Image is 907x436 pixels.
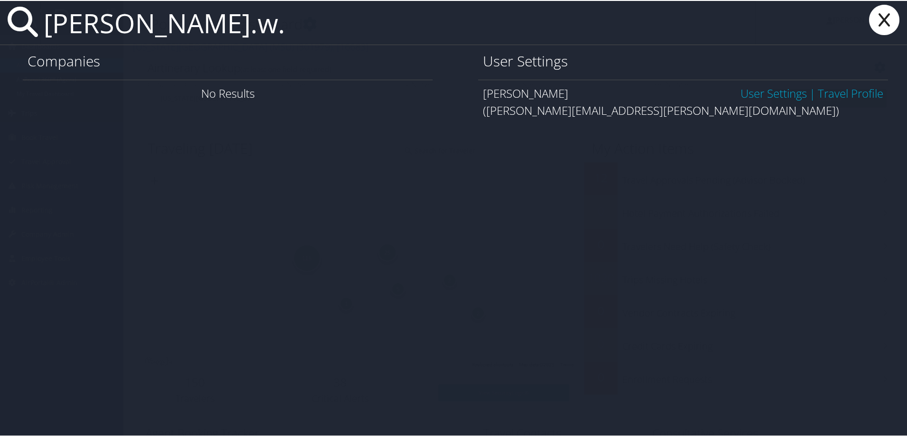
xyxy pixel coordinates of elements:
div: No Results [23,79,433,106]
a: View OBT Profile [818,84,883,100]
div: ([PERSON_NAME][EMAIL_ADDRESS][PERSON_NAME][DOMAIN_NAME]) [483,101,883,118]
span: [PERSON_NAME] [483,84,568,100]
span: | [807,84,818,100]
h1: Companies [28,50,428,70]
a: User Settings [740,84,807,100]
h1: User Settings [483,50,883,70]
